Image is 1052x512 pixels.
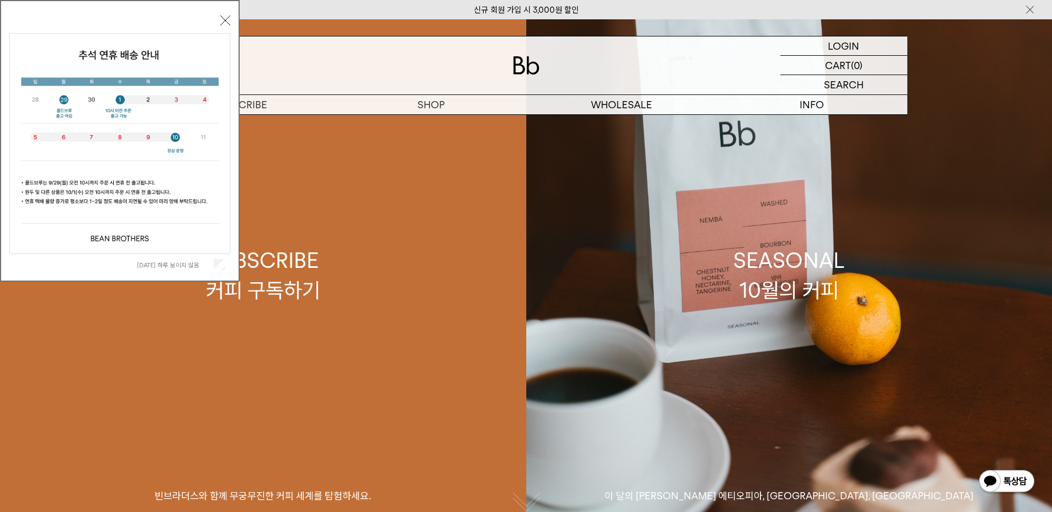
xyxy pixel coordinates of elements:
p: SEARCH [824,75,864,94]
button: 닫기 [220,15,230,25]
p: (0) [851,56,863,75]
a: CART (0) [780,56,907,75]
a: SHOP [336,95,526,114]
img: 카카오톡 채널 1:1 채팅 버튼 [978,469,1035,495]
div: SEASONAL 10월의 커피 [733,246,845,304]
p: LOGIN [828,36,859,55]
div: SUBSCRIBE 커피 구독하기 [206,246,320,304]
a: 신규 회원 가입 시 3,000원 할인 [474,5,579,15]
a: LOGIN [780,36,907,56]
label: [DATE] 하루 보이지 않음 [137,261,212,269]
img: 5e4d662c6b1424087153c0055ceb1a13_140731.jpg [10,34,230,254]
p: WHOLESALE [526,95,717,114]
p: CART [825,56,851,75]
img: 로고 [513,56,540,75]
p: INFO [717,95,907,114]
